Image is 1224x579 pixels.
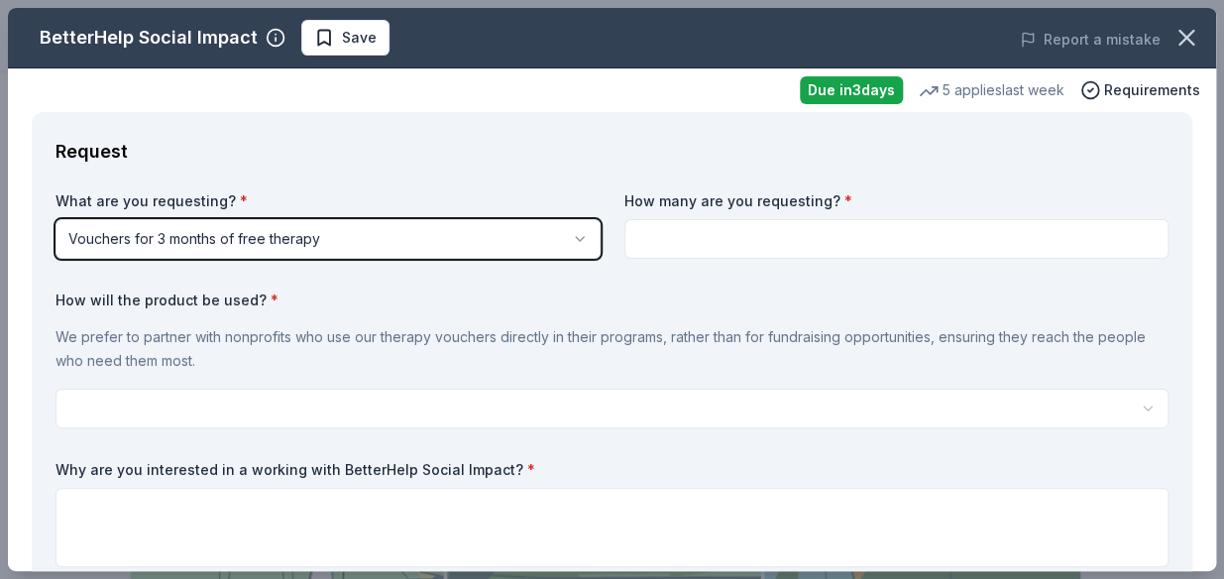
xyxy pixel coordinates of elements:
span: Save [342,26,377,50]
label: How will the product be used? [56,290,1168,310]
div: Due in 3 days [800,76,903,104]
button: Requirements [1080,78,1200,102]
label: What are you requesting? [56,191,601,211]
label: How many are you requesting? [624,191,1169,211]
button: Save [301,20,389,56]
span: Requirements [1104,78,1200,102]
label: Why are you interested in a working with BetterHelp Social Impact? [56,460,1168,480]
div: 5 applies last week [919,78,1064,102]
p: We prefer to partner with nonprofits who use our therapy vouchers directly in their programs, rat... [56,325,1168,373]
div: BetterHelp Social Impact [40,22,258,54]
div: Request [56,136,1168,168]
button: Report a mistake [1020,28,1161,52]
